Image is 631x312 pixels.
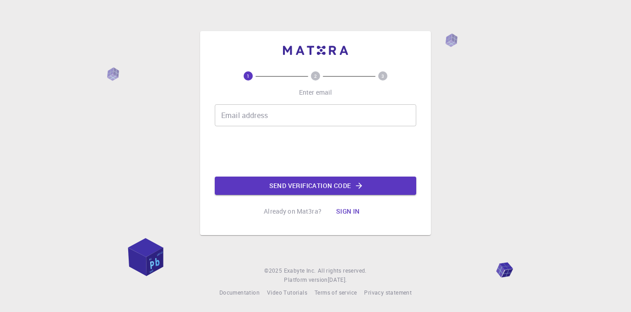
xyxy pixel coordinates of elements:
button: Sign in [329,202,367,221]
text: 3 [381,73,384,79]
span: Platform version [284,275,327,285]
a: Terms of service [315,288,357,297]
span: © 2025 [264,266,283,275]
span: Exabyte Inc. [284,267,316,274]
span: Terms of service [315,289,357,296]
span: [DATE] . [328,276,347,283]
a: [DATE]. [328,275,347,285]
iframe: reCAPTCHA [246,134,385,169]
span: Documentation [219,289,260,296]
span: Video Tutorials [267,289,307,296]
p: Enter email [299,88,332,97]
a: Video Tutorials [267,288,307,297]
p: Already on Mat3ra? [264,207,321,216]
span: All rights reserved. [318,266,367,275]
a: Documentation [219,288,260,297]
a: Exabyte Inc. [284,266,316,275]
button: Send verification code [215,177,416,195]
span: Privacy statement [364,289,412,296]
text: 2 [314,73,317,79]
text: 1 [247,73,250,79]
a: Privacy statement [364,288,412,297]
